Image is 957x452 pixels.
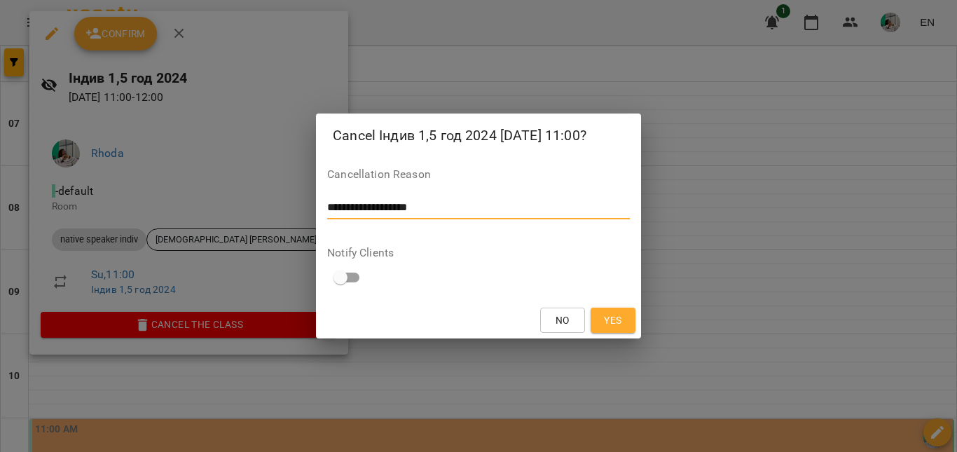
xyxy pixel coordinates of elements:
button: Yes [591,308,635,333]
span: No [556,312,570,329]
span: Yes [604,312,621,329]
label: Cancellation Reason [327,169,630,180]
h2: Cancel Індив 1,5 год 2024 [DATE] 11:00? [333,125,624,146]
label: Notify Clients [327,247,630,259]
button: No [540,308,585,333]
